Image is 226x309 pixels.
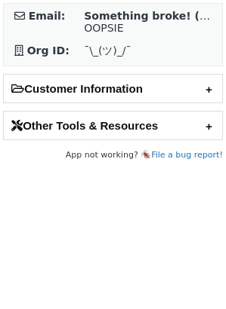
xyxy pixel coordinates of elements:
footer: App not working? 🪳 [3,148,223,163]
h2: Other Tools & Resources [4,112,222,139]
span: OOPSIE [84,22,123,34]
h2: Customer Information [4,75,222,102]
strong: Email: [29,10,66,22]
a: File a bug report! [151,150,223,160]
strong: Org ID: [27,44,70,57]
span: ¯\_(ツ)_/¯ [84,44,131,57]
